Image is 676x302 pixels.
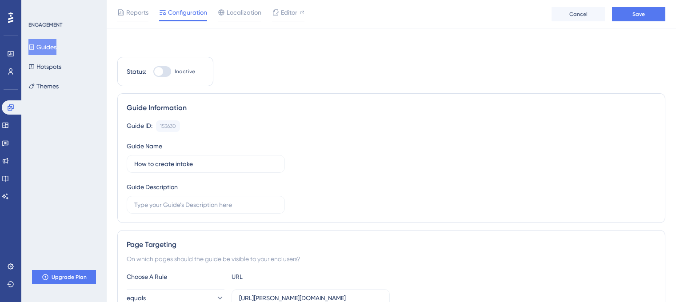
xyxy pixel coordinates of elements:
[232,271,329,282] div: URL
[32,270,96,284] button: Upgrade Plan
[168,7,207,18] span: Configuration
[127,120,152,132] div: Guide ID:
[569,11,588,18] span: Cancel
[127,141,162,151] div: Guide Name
[127,182,178,192] div: Guide Description
[127,103,656,113] div: Guide Information
[281,7,297,18] span: Editor
[632,11,645,18] span: Save
[28,21,62,28] div: ENGAGEMENT
[134,200,277,210] input: Type your Guide’s Description here
[612,7,665,21] button: Save
[160,123,176,130] div: 153630
[127,239,656,250] div: Page Targeting
[127,271,224,282] div: Choose A Rule
[175,68,195,75] span: Inactive
[127,254,656,264] div: On which pages should the guide be visible to your end users?
[639,267,665,294] iframe: UserGuiding AI Assistant Launcher
[134,159,277,169] input: Type your Guide’s Name here
[28,39,56,55] button: Guides
[126,7,148,18] span: Reports
[52,274,87,281] span: Upgrade Plan
[127,66,146,77] div: Status:
[28,78,59,94] button: Themes
[227,7,261,18] span: Localization
[552,7,605,21] button: Cancel
[28,59,61,75] button: Hotspots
